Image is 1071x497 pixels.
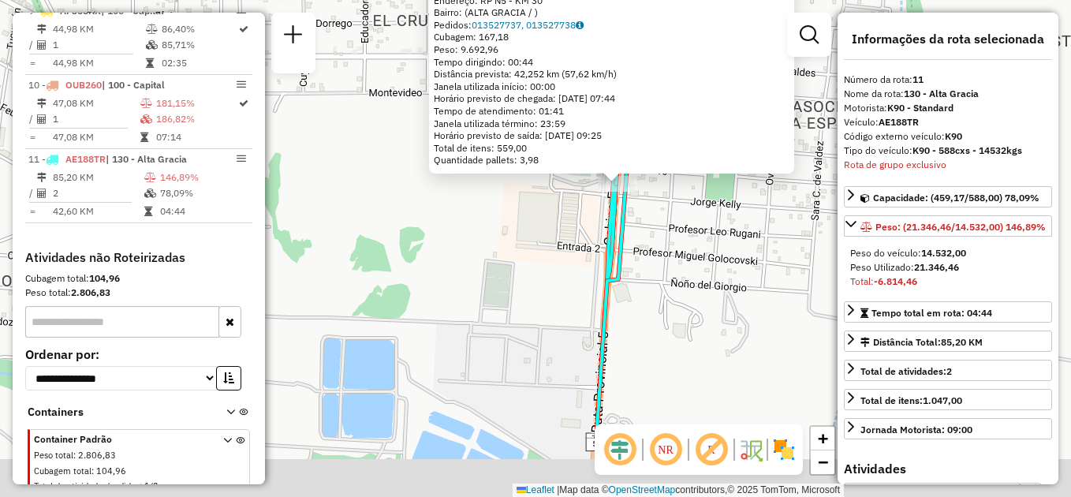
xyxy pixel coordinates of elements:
span: + [818,428,828,448]
div: Map data © contributors,© 2025 TomTom, Microsoft [513,484,844,497]
i: % de utilização do peso [146,24,158,34]
i: % de utilização da cubagem [144,189,156,198]
div: Cubagem total: [25,271,252,286]
div: Rota de grupo exclusivo [844,158,1052,172]
td: 47,08 KM [52,95,140,111]
td: = [28,129,36,145]
span: OUB260 [65,79,102,91]
div: Distância Total: [860,335,983,349]
i: % de utilização do peso [140,99,152,108]
i: Tempo total em rota [146,58,154,68]
strong: K90 [945,130,962,142]
td: 02:35 [161,55,237,71]
td: 146,89% [159,170,246,185]
strong: K90 - Standard [887,102,953,114]
div: Tipo do veículo: [844,144,1052,158]
strong: 1.047,00 [923,394,962,406]
h4: Informações da rota selecionada [844,32,1052,47]
span: Container Padrão [34,432,204,447]
span: : [91,465,94,476]
span: 85,20 KM [941,336,983,348]
span: Ocultar NR [647,431,685,469]
span: Peso total [34,450,73,461]
td: 2 [52,185,144,201]
div: Janela utilizada término: 23:59 [434,118,789,130]
div: Horário previsto de saída: [DATE] 09:25 [434,129,789,142]
div: Nome da rota: [844,87,1052,101]
a: Exibir filtros [793,19,825,50]
span: : [73,450,76,461]
span: 1/2 [144,480,159,491]
i: % de utilização da cubagem [146,40,158,50]
strong: 14.532,00 [921,247,966,259]
img: Fluxo de ruas [738,437,763,462]
td: / [28,37,36,53]
div: Peso Utilizado: [850,260,1046,275]
strong: K90 - 588cxs - 14532kgs [912,144,1022,156]
a: OpenStreetMap [609,484,676,495]
div: Total de itens: [860,394,962,408]
img: Exibir/Ocultar setores [771,437,797,462]
i: Total de Atividades [37,40,47,50]
div: Peso: 9.692,96 [434,43,789,56]
span: Peso do veículo: [850,247,966,259]
h4: Atividades não Roteirizadas [25,250,252,265]
span: 11 - [28,153,187,165]
a: Total de atividades:2 [844,360,1052,381]
i: Rota otimizada [239,99,248,108]
div: Quantidade pallets: 3,98 [434,154,789,166]
span: Tempo total em rota: 04:44 [871,307,992,319]
span: 10 - [28,79,165,91]
span: | [557,484,559,495]
a: Distância Total:85,20 KM [844,331,1052,352]
a: 013527737, 013527738 [472,19,584,31]
a: Peso: (21.346,46/14.532,00) 146,89% [844,215,1052,237]
em: Opções [237,154,246,163]
span: Capacidade: (459,17/588,00) 78,09% [873,192,1039,204]
span: Total de atividades/pedidos [34,480,140,491]
i: % de utilização do peso [144,173,156,182]
strong: 2.806,83 [71,286,110,298]
i: Distância Total [37,24,47,34]
strong: -6.814,46 [874,275,917,287]
div: Pedidos: [434,19,789,32]
div: Motorista: [844,101,1052,115]
i: Tempo total em rota [140,133,148,142]
div: Tempo dirigindo: 00:44 [434,56,789,69]
div: Código externo veículo: [844,129,1052,144]
div: Total: [850,275,1046,289]
td: = [28,204,36,219]
button: Ordem crescente [216,366,241,390]
td: 47,08 KM [52,129,140,145]
td: 86,40% [161,21,237,37]
div: Veículo: [844,115,1052,129]
td: = [28,55,36,71]
span: | 100 - Capital [102,79,165,91]
td: 44,98 KM [52,21,145,37]
span: Total de atividades: [860,365,952,377]
td: / [28,185,36,201]
div: Total de itens: 559,00 [434,142,789,155]
i: Total de Atividades [37,189,47,198]
td: 04:44 [159,204,246,219]
strong: AE188TR [879,116,919,128]
td: 181,15% [155,95,237,111]
a: Tempo total em rota: 04:44 [844,301,1052,323]
span: − [818,452,828,472]
div: Peso total: [25,286,252,300]
strong: 11 [912,73,924,85]
a: Jornada Motorista: 09:00 [844,418,1052,439]
td: 44,98 KM [52,55,145,71]
span: 104,96 [96,465,126,476]
div: Jornada Motorista: 09:00 [860,423,972,437]
div: Número da rota: [844,73,1052,87]
td: 78,09% [159,185,246,201]
td: 1 [52,37,145,53]
a: Leaflet [517,484,554,495]
em: Opções [237,80,246,89]
a: Nova sessão e pesquisa [278,19,309,54]
i: % de utilização da cubagem [140,114,152,124]
div: Janela utilizada início: 00:00 [434,80,789,93]
i: Observações [576,21,584,30]
a: Zoom in [811,427,834,450]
